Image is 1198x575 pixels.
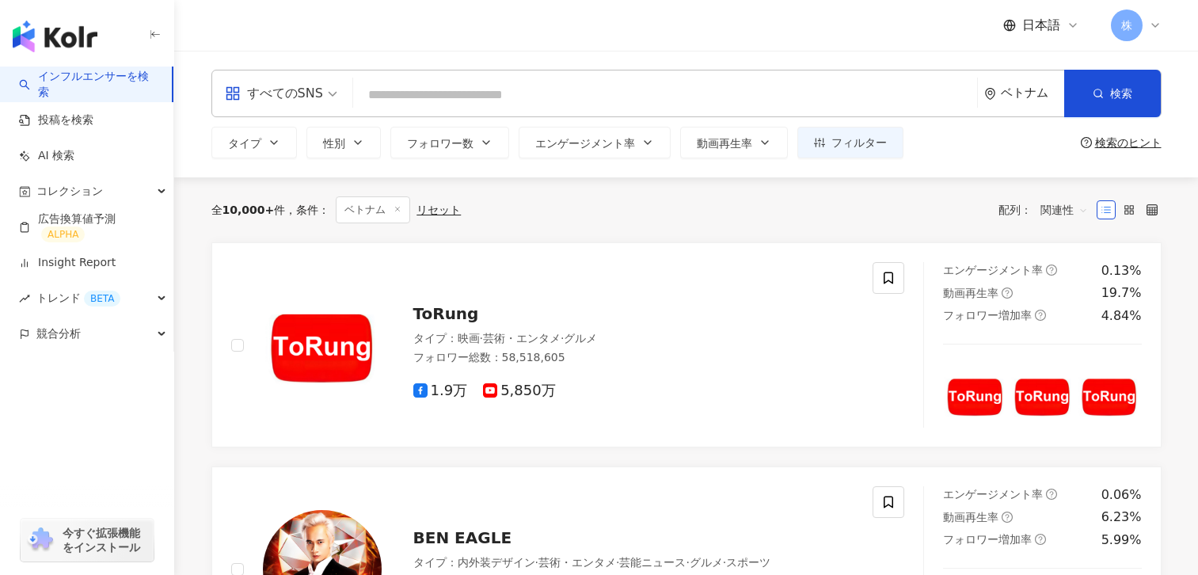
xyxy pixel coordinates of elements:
[336,196,410,223] span: ベトナム
[943,511,998,524] span: 動画再生率
[1081,137,1092,148] span: question-circle
[797,127,903,158] button: フィルター
[519,127,671,158] button: エンゲージメント率
[483,332,561,345] span: 芸術・エンタメ
[616,556,619,569] span: ·
[413,304,479,323] span: ToRung
[483,383,556,399] span: 5,850万
[19,148,74,164] a: AI 検索
[1040,197,1088,223] span: 関連性
[1035,310,1046,321] span: question-circle
[943,488,1043,501] span: エンゲージメント率
[416,204,461,216] div: リセット
[1101,307,1142,325] div: 4.84%
[1101,486,1142,504] div: 0.06%
[63,526,149,554] span: 今すぐ拡張機能をインストール
[1022,17,1060,34] span: 日本語
[390,127,509,158] button: フォロワー数
[1110,87,1132,100] span: 検索
[263,286,382,405] img: KOL Avatar
[285,204,329,216] span: 条件 ：
[228,137,261,150] span: タイプ
[36,173,103,209] span: コレクション
[211,127,297,158] button: タイプ
[561,332,564,345] span: ·
[943,287,998,299] span: 動画再生率
[413,555,854,571] div: タイプ ：
[36,280,120,316] span: トレンド
[225,81,323,106] div: すべてのSNS
[222,204,275,216] span: 10,000+
[19,255,116,271] a: Insight Report
[413,383,468,399] span: 1.9万
[690,556,723,569] span: グルメ
[1101,508,1142,526] div: 6.23%
[535,137,635,150] span: エンゲージメント率
[36,316,81,352] span: 競合分析
[1035,534,1046,545] span: question-circle
[697,137,752,150] span: 動画再生率
[538,556,616,569] span: 芸術・エンタメ
[535,556,538,569] span: ·
[943,533,1032,546] span: フォロワー増加率
[306,127,381,158] button: 性別
[413,331,854,347] div: タイプ ：
[1002,287,1013,299] span: question-circle
[19,69,159,100] a: searchインフルエンサーを検索
[943,364,1007,428] img: post-image
[1064,70,1161,117] button: 検索
[1001,86,1064,100] div: ベトナム
[84,291,120,307] div: BETA
[19,112,93,128] a: 投稿を検索
[13,21,97,52] img: logo
[407,137,473,150] span: フォロワー数
[943,264,1043,276] span: エンゲージメント率
[619,556,686,569] span: 芸能ニュース
[211,204,286,216] div: 全 件
[831,136,887,149] span: フィルター
[1101,284,1142,302] div: 19.7%
[686,556,689,569] span: ·
[1010,364,1074,428] img: post-image
[458,556,535,569] span: 内外装デザイン
[726,556,770,569] span: スポーツ
[25,527,55,553] img: chrome extension
[564,332,597,345] span: グルメ
[723,556,726,569] span: ·
[680,127,788,158] button: 動画再生率
[19,211,161,243] a: 広告換算値予測ALPHA
[1121,17,1132,34] span: 株
[19,293,30,304] span: rise
[211,242,1162,447] a: KOL AvatarToRungタイプ：映画·芸術・エンタメ·グルメフォロワー総数：58,518,6051.9万5,850万エンゲージメント率question-circle0.13%動画再生率q...
[225,86,241,101] span: appstore
[323,137,345,150] span: 性別
[1046,265,1057,276] span: question-circle
[21,519,154,562] a: chrome extension今すぐ拡張機能をインストール
[1101,262,1142,280] div: 0.13%
[984,88,996,100] span: environment
[458,332,480,345] span: 映画
[1095,136,1162,149] div: 検索のヒント
[1046,489,1057,500] span: question-circle
[1078,364,1142,428] img: post-image
[998,197,1097,223] div: 配列：
[480,332,483,345] span: ·
[943,309,1032,322] span: フォロワー増加率
[413,528,512,547] span: BEN EAGLE
[1002,512,1013,523] span: question-circle
[413,350,854,366] div: フォロワー総数 ： 58,518,605
[1101,531,1142,549] div: 5.99%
